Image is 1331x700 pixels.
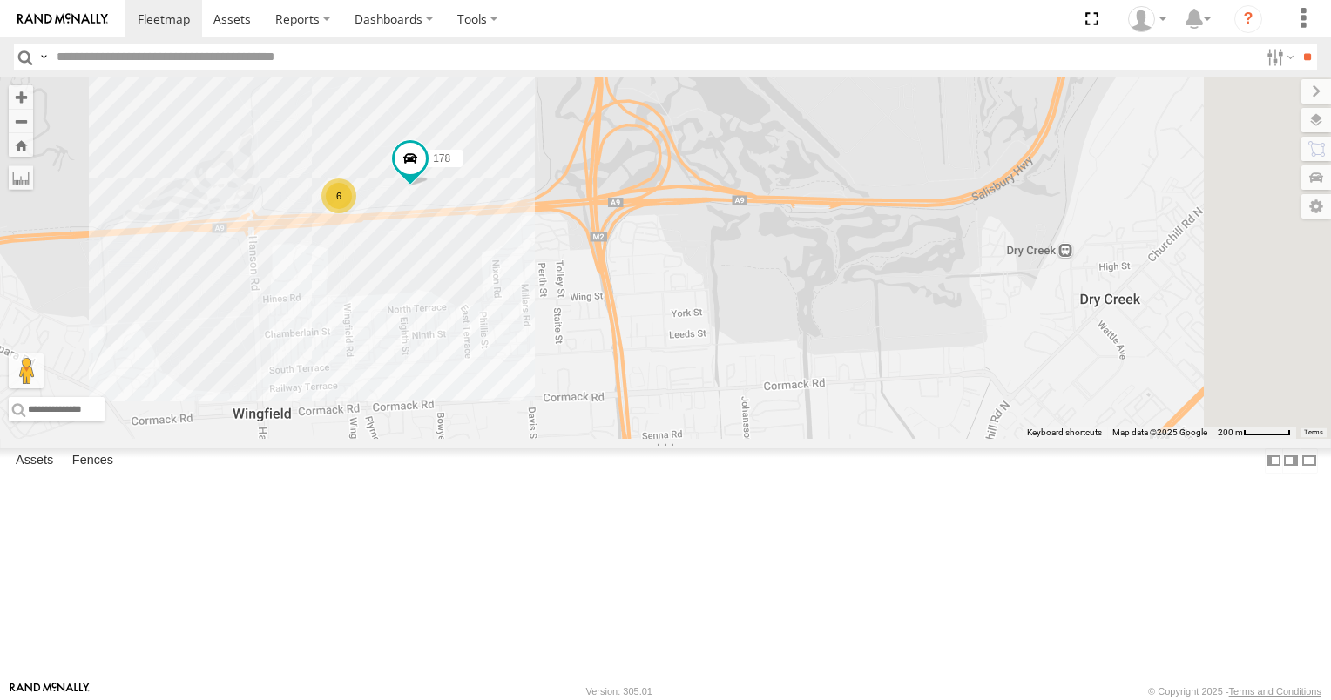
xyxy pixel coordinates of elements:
div: Version: 305.01 [586,686,652,697]
label: Dock Summary Table to the Left [1265,448,1282,474]
div: 6 [321,178,356,213]
span: 178 [433,153,450,165]
span: 200 m [1218,427,1243,437]
button: Zoom Home [9,133,33,157]
button: Zoom in [9,85,33,109]
img: rand-logo.svg [17,13,108,25]
label: Measure [9,165,33,190]
span: Map data ©2025 Google [1112,427,1207,437]
label: Hide Summary Table [1301,448,1318,474]
button: Zoom out [9,109,33,133]
label: Map Settings [1301,194,1331,219]
label: Assets [7,448,62,473]
a: Terms [1305,429,1323,436]
a: Terms and Conditions [1229,686,1321,697]
a: Visit our Website [10,683,90,700]
button: Drag Pegman onto the map to open Street View [9,353,44,388]
label: Search Query [37,44,51,70]
button: Keyboard shortcuts [1027,427,1102,439]
label: Search Filter Options [1260,44,1297,70]
label: Fences [64,448,122,473]
label: Dock Summary Table to the Right [1282,448,1300,474]
button: Map Scale: 200 m per 51 pixels [1213,427,1296,439]
i: ? [1234,5,1262,33]
div: Stuart Williams [1122,6,1172,32]
div: © Copyright 2025 - [1148,686,1321,697]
